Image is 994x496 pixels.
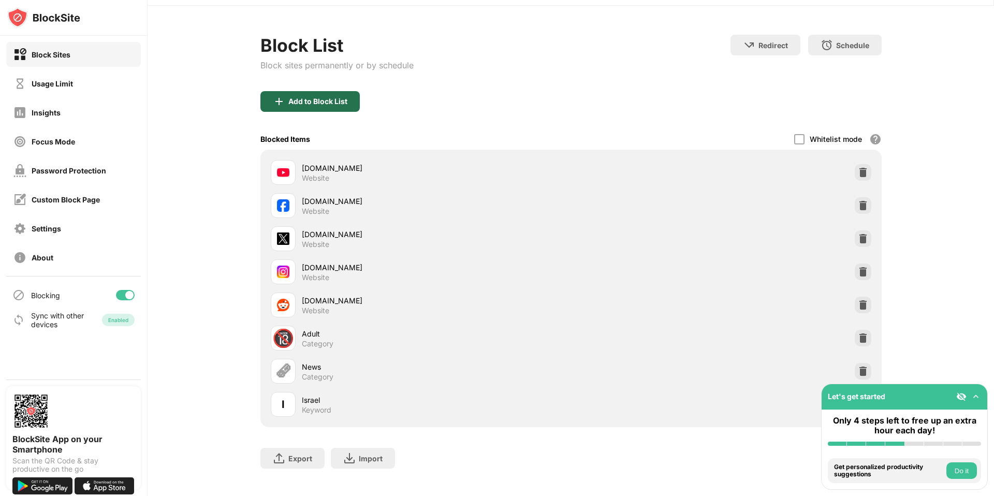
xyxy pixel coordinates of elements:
div: 🗞 [274,361,292,382]
div: Blocked Items [260,135,310,143]
div: Enabled [108,317,128,323]
div: Custom Block Page [32,195,100,204]
div: Website [302,306,329,315]
div: Get personalized productivity suggestions [834,463,944,478]
img: settings-off.svg [13,222,26,235]
div: Israel [302,395,571,405]
div: About [32,253,53,262]
div: Block Sites [32,50,70,59]
img: download-on-the-app-store.svg [75,477,135,494]
div: Sync with other devices [31,311,84,329]
img: eye-not-visible.svg [956,391,967,402]
div: News [302,361,571,372]
div: [DOMAIN_NAME] [302,229,571,240]
div: Password Protection [32,166,106,175]
div: Export [288,454,312,463]
img: favicons [277,266,289,278]
div: Website [302,207,329,216]
div: Redirect [758,41,788,50]
div: Add to Block List [288,97,347,106]
div: Website [302,273,329,282]
div: Adult [302,328,571,339]
img: logo-blocksite.svg [7,7,80,28]
img: get-it-on-google-play.svg [12,477,72,494]
div: Schedule [836,41,869,50]
img: blocking-icon.svg [12,289,25,301]
img: customize-block-page-off.svg [13,193,26,206]
div: Let's get started [828,392,885,401]
div: Scan the QR Code & stay productive on the go [12,457,135,473]
img: options-page-qr-code.png [12,392,50,430]
div: [DOMAIN_NAME] [302,163,571,173]
div: Block List [260,35,414,56]
div: BlockSite App on your Smartphone [12,434,135,455]
img: time-usage-off.svg [13,77,26,90]
div: Keyword [302,405,331,415]
div: [DOMAIN_NAME] [302,295,571,306]
img: password-protection-off.svg [13,164,26,177]
div: Only 4 steps left to free up an extra hour each day! [828,416,981,435]
div: Block sites permanently or by schedule [260,60,414,70]
div: Settings [32,224,61,233]
img: sync-icon.svg [12,314,25,326]
img: favicons [277,232,289,245]
div: Usage Limit [32,79,73,88]
img: block-on.svg [13,48,26,61]
div: Insights [32,108,61,117]
button: Do it [946,462,977,479]
div: [DOMAIN_NAME] [302,262,571,273]
img: favicons [277,166,289,179]
img: favicons [277,299,289,311]
div: Category [302,372,333,382]
div: Website [302,173,329,183]
img: favicons [277,199,289,212]
div: I [282,397,285,412]
div: Whitelist mode [810,135,862,143]
div: Blocking [31,291,60,300]
div: Website [302,240,329,249]
img: about-off.svg [13,251,26,264]
div: [DOMAIN_NAME] [302,196,571,207]
div: 🔞 [272,328,294,349]
img: insights-off.svg [13,106,26,119]
div: Category [302,339,333,348]
img: focus-off.svg [13,135,26,148]
div: Import [359,454,383,463]
div: Focus Mode [32,137,75,146]
img: omni-setup-toggle.svg [971,391,981,402]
